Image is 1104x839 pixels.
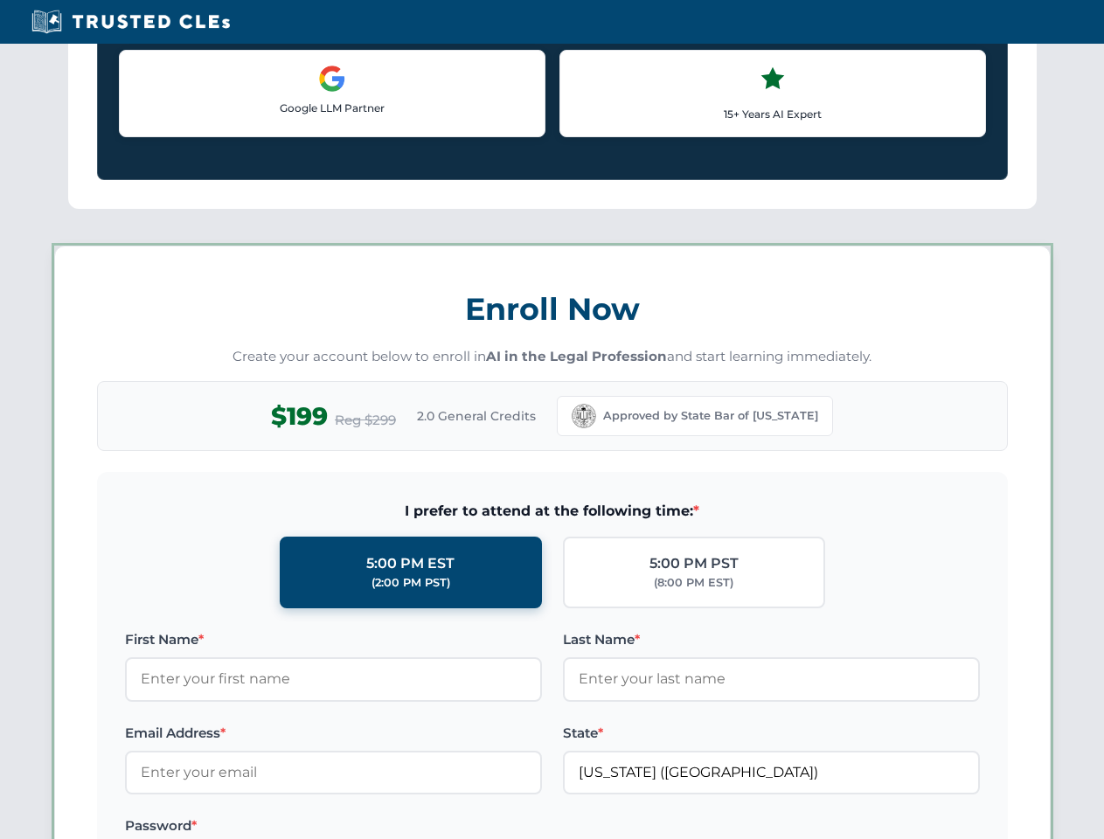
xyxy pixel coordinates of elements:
h3: Enroll Now [97,281,1008,336]
input: Enter your first name [125,657,542,701]
p: 15+ Years AI Expert [574,106,971,122]
span: 2.0 General Credits [417,406,536,426]
label: First Name [125,629,542,650]
div: (2:00 PM PST) [371,574,450,592]
div: (8:00 PM EST) [654,574,733,592]
input: Enter your last name [563,657,980,701]
span: I prefer to attend at the following time: [125,500,980,523]
span: Reg $299 [335,410,396,431]
input: California (CA) [563,751,980,794]
span: Approved by State Bar of [US_STATE] [603,407,818,425]
span: $199 [271,397,328,436]
img: Trusted CLEs [26,9,235,35]
label: State [563,723,980,744]
strong: AI in the Legal Profession [486,348,667,364]
p: Google LLM Partner [134,100,531,116]
p: Create your account below to enroll in and start learning immediately. [97,347,1008,367]
div: 5:00 PM EST [366,552,455,575]
div: 5:00 PM PST [649,552,739,575]
input: Enter your email [125,751,542,794]
label: Password [125,815,542,836]
img: California Bar [572,404,596,428]
label: Last Name [563,629,980,650]
img: Google [318,65,346,93]
label: Email Address [125,723,542,744]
